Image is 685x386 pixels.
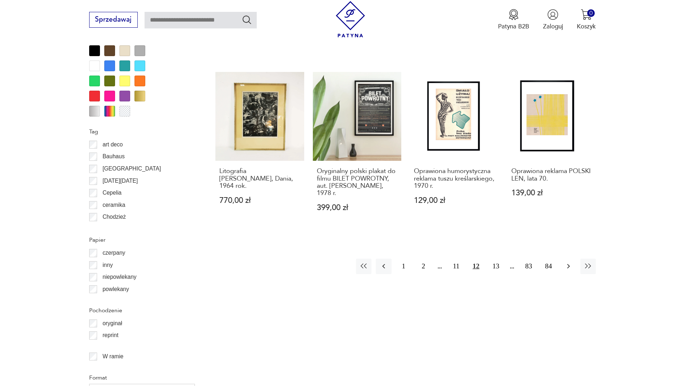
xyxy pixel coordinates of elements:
button: Szukaj [242,14,252,25]
a: Oprawiona humorystyczna reklama tuszu kreślarskiego, 1970 r.Oprawiona humorystyczna reklama tuszu... [410,72,499,228]
h3: Oprawiona reklama POLSKI LEN, lata 70. [511,168,592,182]
p: 129,00 zł [414,197,495,204]
a: Oryginalny polski plakat do filmu BILET POWROTNY, aut. Jakub Erol, 1978 r.Oryginalny polski plaka... [313,72,402,228]
p: 770,00 zł [219,197,300,204]
p: Zaloguj [543,22,563,31]
p: oryginał [102,319,122,328]
p: Cepelia [102,188,122,197]
button: 83 [521,259,536,274]
p: Patyna B2B [498,22,529,31]
p: powlekany [102,285,129,294]
a: Ikona medaluPatyna B2B [498,9,529,31]
img: Ikona medalu [508,9,519,20]
p: niepowlekany [102,272,137,282]
p: Format [89,373,195,382]
a: Litografia Helle Thorborg, Dania, 1964 rok.Litografia [PERSON_NAME], Dania, 1964 rok.770,00 zł [215,72,304,228]
p: Koszyk [577,22,596,31]
button: Patyna B2B [498,9,529,31]
p: Pochodzenie [89,306,195,315]
p: [DATE][DATE] [102,176,138,186]
p: W ramie [102,352,123,361]
button: Zaloguj [543,9,563,31]
p: 139,00 zł [511,189,592,197]
p: Papier [89,235,195,245]
p: [GEOGRAPHIC_DATA] [102,164,161,173]
a: Oprawiona reklama POLSKI LEN, lata 70.Oprawiona reklama POLSKI LEN, lata 70.139,00 zł [507,72,596,228]
p: inny [102,260,113,270]
img: Patyna - sklep z meblami i dekoracjami vintage [332,1,369,37]
p: 399,00 zł [317,204,398,212]
a: Sprzedawaj [89,17,138,23]
button: Sprzedawaj [89,12,138,28]
button: 13 [488,259,503,274]
p: art deco [102,140,123,149]
img: Ikona koszyka [581,9,592,20]
p: ceramika [102,200,125,210]
button: 2 [416,259,431,274]
h3: Oryginalny polski plakat do filmu BILET POWROTNY, aut. [PERSON_NAME], 1978 r. [317,168,398,197]
p: czerpany [102,248,125,258]
button: 84 [541,259,556,274]
button: 1 [396,259,411,274]
p: Bauhaus [102,152,125,161]
p: Chodzież [102,212,126,222]
button: 0Koszyk [577,9,596,31]
p: reprint [102,331,118,340]
p: Ćmielów [102,224,124,234]
div: 0 [587,9,595,17]
p: Tag [89,127,195,136]
h3: Oprawiona humorystyczna reklama tuszu kreślarskiego, 1970 r. [414,168,495,190]
img: Ikonka użytkownika [547,9,558,20]
button: 11 [448,259,464,274]
h3: Litografia [PERSON_NAME], Dania, 1964 rok. [219,168,300,190]
button: 12 [468,259,484,274]
p: 198,00 zł [511,34,592,41]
